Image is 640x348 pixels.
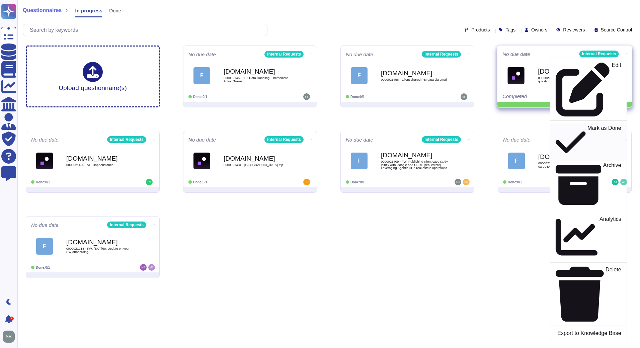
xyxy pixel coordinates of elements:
div: F [508,153,525,169]
div: Upload questionnaire(s) [59,62,127,91]
div: Internal Requests [422,51,461,58]
span: No due date [31,137,59,142]
span: 0000021455 - AI - Happenstance [66,163,133,167]
span: Done: 0/1 [193,180,207,184]
img: user [455,179,461,185]
div: Internal Requests [422,136,461,143]
p: Export to Knowledge Base [557,331,621,336]
b: [DOMAIN_NAME] [66,155,133,162]
p: Edit [612,63,621,117]
img: Logo [507,67,525,84]
div: 8 [10,317,14,321]
span: 0000021458 - PII Data Handling – Immediate Action Taken [224,76,291,83]
span: No due date [503,137,531,142]
span: 0000021375 - Legal review of pushing contact cards to Firm colleagues via Know [538,162,605,168]
b: [DOMAIN_NAME] [66,239,133,245]
a: Mark as Done [550,123,627,161]
span: Tags [505,27,515,32]
p: Delete [606,267,621,322]
b: [DOMAIN_NAME] [538,68,606,75]
div: F [351,67,368,84]
div: F [351,153,368,169]
span: Done: 0/1 [36,266,50,269]
div: Internal Requests [107,222,146,228]
span: Source Control [601,27,632,32]
b: [DOMAIN_NAME] [381,152,448,158]
b: [DOMAIN_NAME] [224,155,291,162]
img: user [463,179,470,185]
span: No due date [346,52,373,57]
b: [DOMAIN_NAME] [224,68,291,75]
img: user [303,179,310,185]
span: No due date [346,137,373,142]
span: Done [109,8,121,13]
span: 0000021431 - [GEOGRAPHIC_DATA] trip [224,163,291,167]
div: Internal Requests [264,51,304,58]
div: Internal Requests [579,51,619,57]
a: Analytics [550,215,627,260]
img: user [3,331,15,343]
div: Completed [502,94,585,100]
img: Logo [36,153,53,169]
span: Done: 0/1 [193,95,207,99]
span: 0000021449 - Re: Looking to ask a few questions [538,76,606,83]
p: Mark as Done [587,125,621,159]
img: user [303,93,310,100]
img: user [461,93,467,100]
span: Done: 0/1 [36,180,50,184]
div: Internal Requests [107,136,146,143]
p: Archive [603,162,621,208]
div: F [193,67,210,84]
span: 0000021218 - FW: [EXT]Re: Update on your EW onboarding [66,247,133,253]
a: Export to Knowledge Base [550,329,627,337]
span: No due date [31,223,59,228]
input: Search by keywords [26,24,267,36]
span: No due date [502,52,530,57]
button: user [1,329,19,344]
span: Reviewers [563,27,585,32]
div: Internal Requests [264,136,304,143]
span: In progress [75,8,102,13]
span: No due date [188,137,216,142]
div: F [36,238,53,255]
a: Edit [550,61,627,118]
span: 0000021409 - FW: Publishing client case study jointly with Google and CBRE (real estate) - Levera... [381,160,448,170]
b: [DOMAIN_NAME] [538,154,605,160]
span: Done: 0/1 [350,95,365,99]
img: user [620,179,627,185]
span: Owners [531,27,547,32]
img: Logo [193,153,210,169]
a: Archive [550,161,627,209]
span: Products [471,27,490,32]
span: No due date [188,52,216,57]
p: Analytics [599,216,621,258]
img: user [148,264,155,271]
span: Done: 0/1 [350,180,365,184]
span: Done: 0/1 [508,180,522,184]
span: 0000021456 - Client shared PEI data via email [381,78,448,81]
b: [DOMAIN_NAME] [381,70,448,76]
img: user [612,179,619,185]
a: Delete [550,265,627,323]
span: Questionnaires [23,8,62,13]
img: user [146,179,153,185]
img: user [140,264,147,271]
